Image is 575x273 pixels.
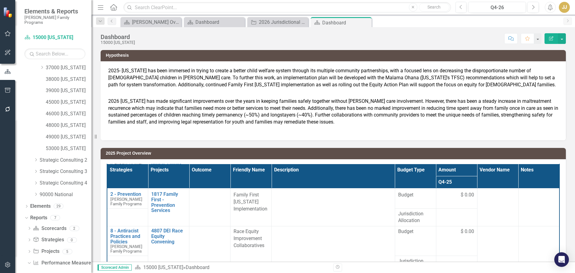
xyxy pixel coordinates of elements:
[122,18,180,26] a: [PERSON_NAME] Overview
[518,190,559,226] td: Double-Click to Edit
[436,190,477,208] td: Double-Click to Edit
[468,2,526,13] button: Q4-26
[30,214,47,221] a: Reports
[40,180,91,187] a: Strategic Consulting 4
[148,190,189,226] td: Double-Click to Edit Right Click for Context Menu
[395,190,436,208] td: Double-Click to Edit
[46,76,91,83] a: 38000 [US_STATE]
[40,168,91,175] a: Strategic Consulting 3
[395,226,436,256] td: Double-Click to Edit
[46,134,91,141] a: 49000 [US_STATE]
[419,3,449,12] button: Search
[106,151,563,156] h3: 2025 Project Overview
[107,226,148,256] td: Double-Click to Edit Right Click for Context Menu
[395,208,436,226] td: Double-Click to Edit
[40,191,91,198] a: 90000 National
[98,264,132,271] span: Scorecard Admin
[461,228,474,235] span: $ 0.00
[151,192,186,213] a: 1817 Family First - Prevention Services
[33,248,59,255] a: Projects
[135,264,329,271] div: »
[461,192,474,199] span: $ 0.00
[40,157,91,164] a: Strategic Consulting 2
[436,208,477,226] td: Double-Click to Edit
[186,264,209,270] div: Dashboard
[436,226,477,256] td: Double-Click to Edit
[189,190,230,226] td: Double-Click to Edit
[30,203,51,210] a: Elements
[234,192,267,212] span: Family First [US_STATE] Implementation
[108,67,558,96] p: 2025- [US_STATE] has been immersed in trying to create a better child welfare system through its ...
[143,264,183,270] a: 15000 [US_STATE]
[46,110,91,117] a: 46000 [US_STATE]
[24,15,85,25] small: [PERSON_NAME] Family Programs
[470,4,524,11] div: Q4-26
[398,228,433,235] span: Budget
[132,18,180,26] div: [PERSON_NAME] Overview
[322,19,370,27] div: Dashboard
[110,197,142,206] span: [PERSON_NAME] Family Programs
[107,190,148,208] td: Double-Click to Edit Right Click for Context Menu
[477,190,518,226] td: Double-Click to Edit
[101,34,135,40] div: Dashboard
[272,190,395,226] td: Double-Click to Edit
[24,48,85,59] input: Search Below...
[249,18,307,26] a: 2026 Jurisdictional Projects Assessment
[50,215,60,220] div: 7
[259,18,307,26] div: 2026 Jurisdictional Projects Assessment
[46,145,91,152] a: 53000 [US_STATE]
[3,7,14,18] img: ClearPoint Strategy
[108,97,558,126] p: 2026 [US_STATE] has made significant improvements over the years in keeping families safely toget...
[398,210,433,225] span: Jurisdiction Allocation
[151,228,186,244] a: 4807 DEI Race Equity Convening
[33,225,66,232] a: Scorecards
[24,34,85,41] a: 15000 [US_STATE]
[106,53,563,58] h3: Hypothesis
[398,258,433,272] span: Jurisdiction Allocation
[398,192,433,199] span: Budget
[559,2,570,13] button: JJ
[33,260,93,267] a: Performance Measures
[554,252,569,267] div: Open Intercom Messenger
[185,18,243,26] a: Dashboard
[67,237,77,242] div: 0
[33,236,64,243] a: Strategies
[101,40,135,45] div: 15000 [US_STATE]
[110,228,145,244] a: 8 - Antiracist Practices and Policies
[24,8,85,15] span: Elements & Reports
[46,99,91,106] a: 45000 [US_STATE]
[46,64,91,71] a: 37000 [US_STATE]
[195,18,243,26] div: Dashboard
[110,244,142,253] span: [PERSON_NAME] Family Programs
[230,190,272,226] td: Double-Click to Edit
[62,249,72,254] div: 5
[46,87,91,94] a: 39000 [US_STATE]
[234,228,264,248] span: Race Equity Improvement Collaboratives
[110,192,145,197] a: 2 - Prevention
[46,122,91,129] a: 48000 [US_STATE]
[70,226,79,231] div: 2
[427,5,441,9] span: Search
[123,2,451,13] input: Search ClearPoint...
[54,204,63,209] div: 29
